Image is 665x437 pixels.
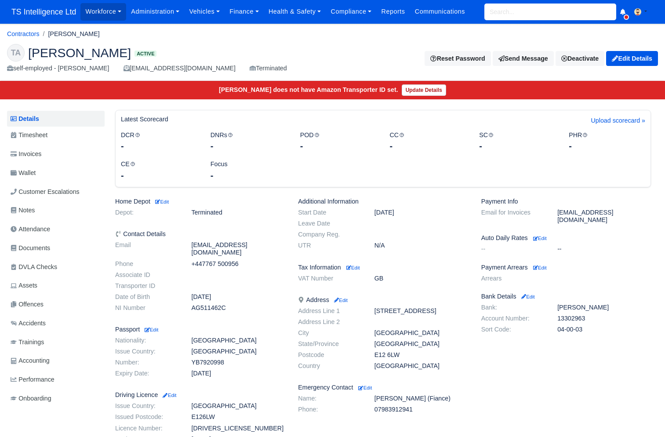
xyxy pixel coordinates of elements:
h6: Address [298,296,468,304]
div: - [121,169,197,182]
dt: Country [291,362,367,370]
dt: Expiry Date: [109,370,185,377]
span: Accidents [11,318,46,328]
dt: Address Line 2 [291,318,367,326]
dd: [GEOGRAPHIC_DATA] [368,329,475,337]
dt: Licence Number: [109,425,185,432]
li: [PERSON_NAME] [40,29,100,39]
small: Edit [533,236,547,241]
dt: Leave Date [291,220,367,227]
a: Edit [161,391,176,398]
dd: [PERSON_NAME] [551,304,658,311]
a: Edit [531,264,547,271]
span: Trainings [11,337,44,347]
span: Active [134,51,156,57]
a: Edit Details [606,51,658,66]
a: Edit [154,198,169,205]
dd: Terminated [185,209,291,216]
dt: Associate ID [109,271,185,279]
dt: State/Province [291,340,367,348]
h6: Tax Information [298,264,468,271]
a: Update Details [402,84,446,96]
h6: Contact Details [115,230,285,238]
small: Edit [520,294,535,299]
h6: Bank Details [481,293,651,300]
dt: Phone: [291,406,367,413]
dd: [PERSON_NAME] (Fiance) [368,395,475,402]
a: Onboarding [7,390,105,407]
dd: [STREET_ADDRESS] [368,307,475,315]
div: CC [383,130,472,153]
small: Edit [333,298,348,303]
span: Timesheet [11,130,47,140]
h6: Emergency Contact [298,384,468,391]
dt: NI Number [109,304,185,312]
a: Offences [7,296,105,313]
dt: Postcode [291,351,367,359]
dt: UTR [291,242,367,249]
span: Customer Escalations [11,187,80,197]
a: Deactivate [556,51,604,66]
small: Edit [154,199,169,204]
a: Customer Escalations [7,183,105,200]
a: Upload scorecard » [591,116,645,130]
small: Edit [358,385,372,390]
a: Wallet [7,164,105,182]
dd: [GEOGRAPHIC_DATA] [368,362,475,370]
h6: Driving Licence [115,391,285,399]
dt: Name: [291,395,367,402]
h6: Home Depot [115,198,285,205]
dt: Bank: [475,304,551,311]
input: Search... [484,4,616,20]
span: Invoices [11,149,41,159]
dt: Nationality: [109,337,185,344]
dt: Start Date [291,209,367,216]
span: Documents [11,243,50,253]
a: Details [7,111,105,127]
div: TA [7,44,25,62]
small: Edit [143,327,158,332]
dt: Number: [109,359,185,366]
h6: Latest Scorecard [121,116,168,123]
div: [EMAIL_ADDRESS][DOMAIN_NAME] [124,63,236,73]
small: Edit [533,265,547,270]
span: Wallet [11,168,36,178]
dt: Issue Country: [109,348,185,355]
dd: [GEOGRAPHIC_DATA] [185,402,291,410]
span: [PERSON_NAME] [28,47,131,59]
span: TS Intelligence Ltd [7,3,80,21]
a: Trainings [7,334,105,351]
div: CE [114,159,204,182]
small: Edit [346,265,360,270]
a: Notes [7,202,105,219]
dt: Account Number: [475,315,551,322]
a: Send Message [493,51,554,66]
div: Tamin Abdul [0,37,665,81]
dd: 04-00-03 [551,326,658,333]
dt: Issue Country: [109,402,185,410]
a: Communications [410,3,470,20]
div: - [211,140,287,152]
dd: [EMAIL_ADDRESS][DOMAIN_NAME] [185,241,291,256]
span: Attendance [11,224,50,234]
dt: Arrears [475,275,551,282]
dd: [EMAIL_ADDRESS][DOMAIN_NAME] [551,209,658,224]
dt: Company Reg. [291,231,367,238]
div: PHR [562,130,652,153]
a: Contractors [7,30,40,37]
dd: +447767 500956 [185,260,291,268]
dd: AG511462C [185,304,291,312]
dd: [DATE] [185,370,291,377]
a: Accounting [7,352,105,369]
div: self-employed - [PERSON_NAME] [7,63,109,73]
h6: Payment Arrears [481,264,651,271]
h6: Payment Info [481,198,651,205]
h6: Auto Daily Rates [481,234,651,242]
span: Performance [11,375,55,385]
div: - [300,140,377,152]
a: Invoices [7,146,105,163]
dd: E12 6LW [368,351,475,359]
dd: [GEOGRAPHIC_DATA] [185,348,291,355]
div: - [211,169,287,182]
dd: YB7920998 [185,359,291,366]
